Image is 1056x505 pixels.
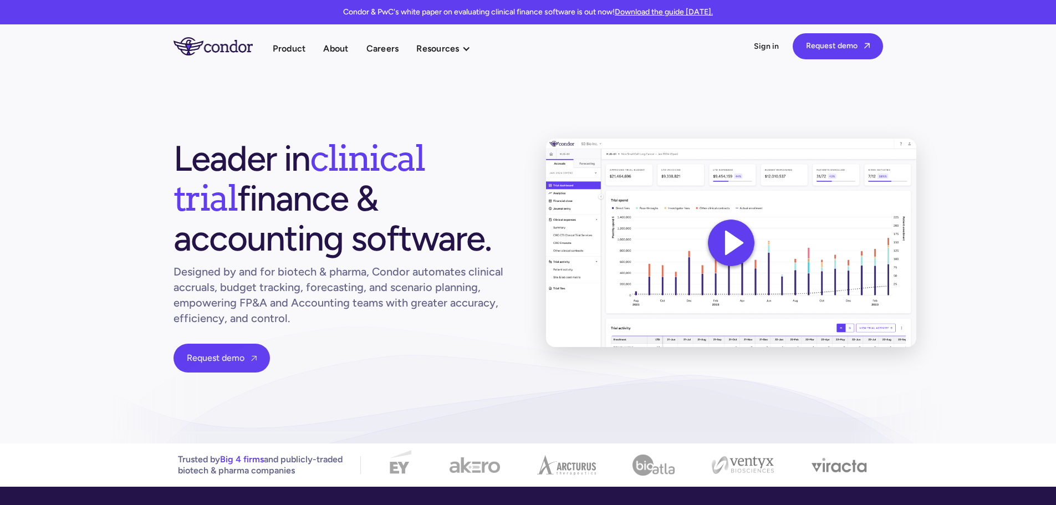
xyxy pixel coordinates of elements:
[754,41,779,52] a: Sign in
[416,41,459,56] div: Resources
[174,37,273,55] a: home
[366,41,399,56] a: Careers
[220,454,264,465] span: Big 4 firms
[793,33,883,59] a: Request demo
[178,454,343,476] p: Trusted by and publicly-traded biotech & pharma companies
[416,41,481,56] div: Resources
[323,41,348,56] a: About
[174,264,511,326] h1: Designed by and for biotech & pharma, Condor automates clinical accruals, budget tracking, foreca...
[343,7,713,18] p: Condor & PwC's white paper on evaluating clinical finance software is out now!
[251,355,257,362] span: 
[174,136,425,220] span: clinical trial
[174,139,511,258] h1: Leader in finance & accounting software.
[864,42,870,49] span: 
[273,41,306,56] a: Product
[615,7,713,17] a: Download the guide [DATE].
[174,344,270,373] a: Request demo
